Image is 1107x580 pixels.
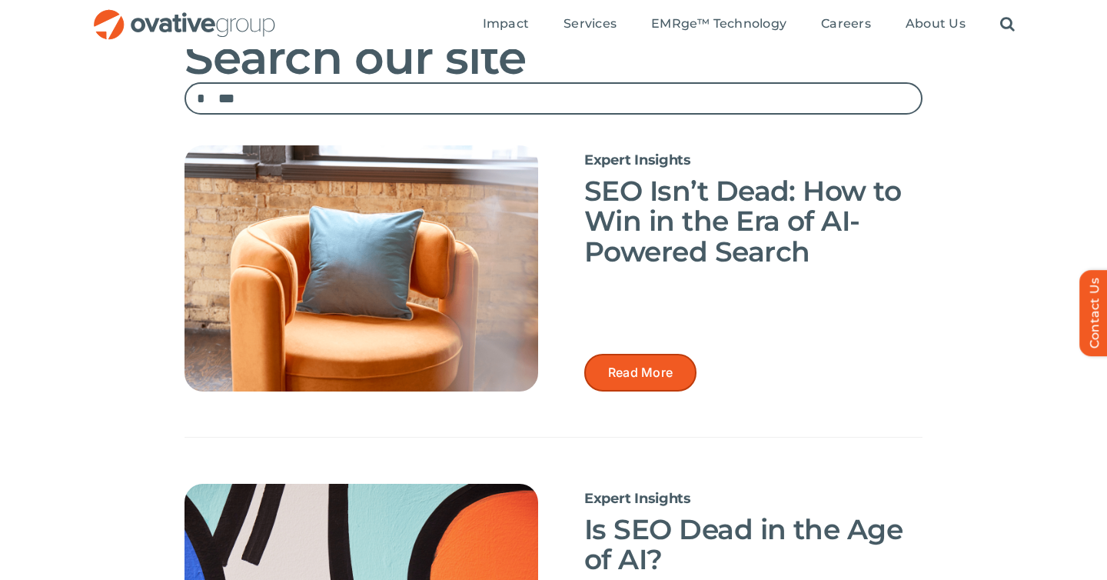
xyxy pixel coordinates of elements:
[584,492,922,507] h6: Expert Insights
[821,16,871,33] a: Careers
[563,16,617,32] span: Services
[584,354,696,392] a: Read More
[608,365,673,380] span: Read More
[1000,16,1015,33] a: Search
[651,16,786,33] a: EMRge™ Technology
[184,33,922,82] h1: Search our site
[184,82,922,115] input: Search...
[821,16,871,32] span: Careers
[483,16,529,32] span: Impact
[906,16,966,32] span: About Us
[483,16,529,33] a: Impact
[584,174,901,268] a: SEO Isn’t Dead: How to Win in the Era of AI-Powered Search
[184,82,217,115] input: Search
[906,16,966,33] a: About Us
[563,16,617,33] a: Services
[92,8,277,22] a: OG_Full_horizontal_RGB
[584,153,922,168] h6: Expert Insights
[651,16,786,32] span: EMRge™ Technology
[584,512,903,577] a: Is SEO Dead in the Age of AI?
